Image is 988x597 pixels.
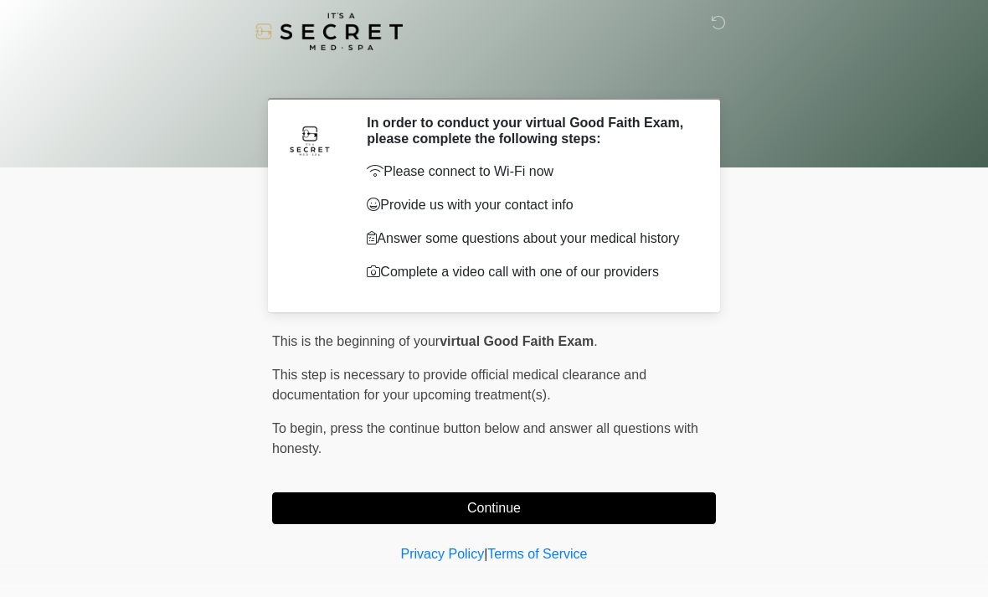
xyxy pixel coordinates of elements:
span: press the continue button below and answer all questions with honesty. [272,421,698,455]
button: Continue [272,492,716,524]
span: This step is necessary to provide official medical clearance and documentation for your upcoming ... [272,368,646,402]
p: Complete a video call with one of our providers [367,262,691,282]
h2: In order to conduct your virtual Good Faith Exam, please complete the following steps: [367,115,691,147]
img: It's A Secret Med Spa Logo [255,13,403,50]
span: This is the beginning of your [272,334,440,348]
p: Answer some questions about your medical history [367,229,691,249]
img: Agent Avatar [285,115,335,165]
a: Terms of Service [487,547,587,561]
a: Privacy Policy [401,547,485,561]
span: . [594,334,597,348]
p: Provide us with your contact info [367,195,691,215]
h1: ‎ ‎ [260,60,728,91]
a: | [484,547,487,561]
strong: virtual Good Faith Exam [440,334,594,348]
span: To begin, [272,421,330,435]
p: Please connect to Wi-Fi now [367,162,691,182]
